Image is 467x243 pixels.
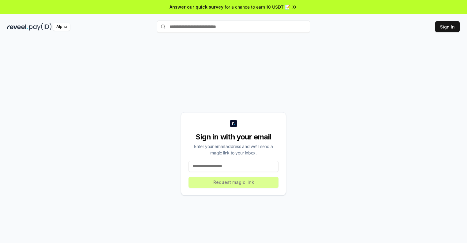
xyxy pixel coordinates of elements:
[189,143,278,156] div: Enter your email address and we’ll send a magic link to your inbox.
[7,23,28,31] img: reveel_dark
[170,4,223,10] span: Answer our quick survey
[435,21,460,32] button: Sign In
[230,120,237,127] img: logo_small
[29,23,52,31] img: pay_id
[189,132,278,142] div: Sign in with your email
[225,4,290,10] span: for a chance to earn 10 USDT 📝
[53,23,70,31] div: Alpha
